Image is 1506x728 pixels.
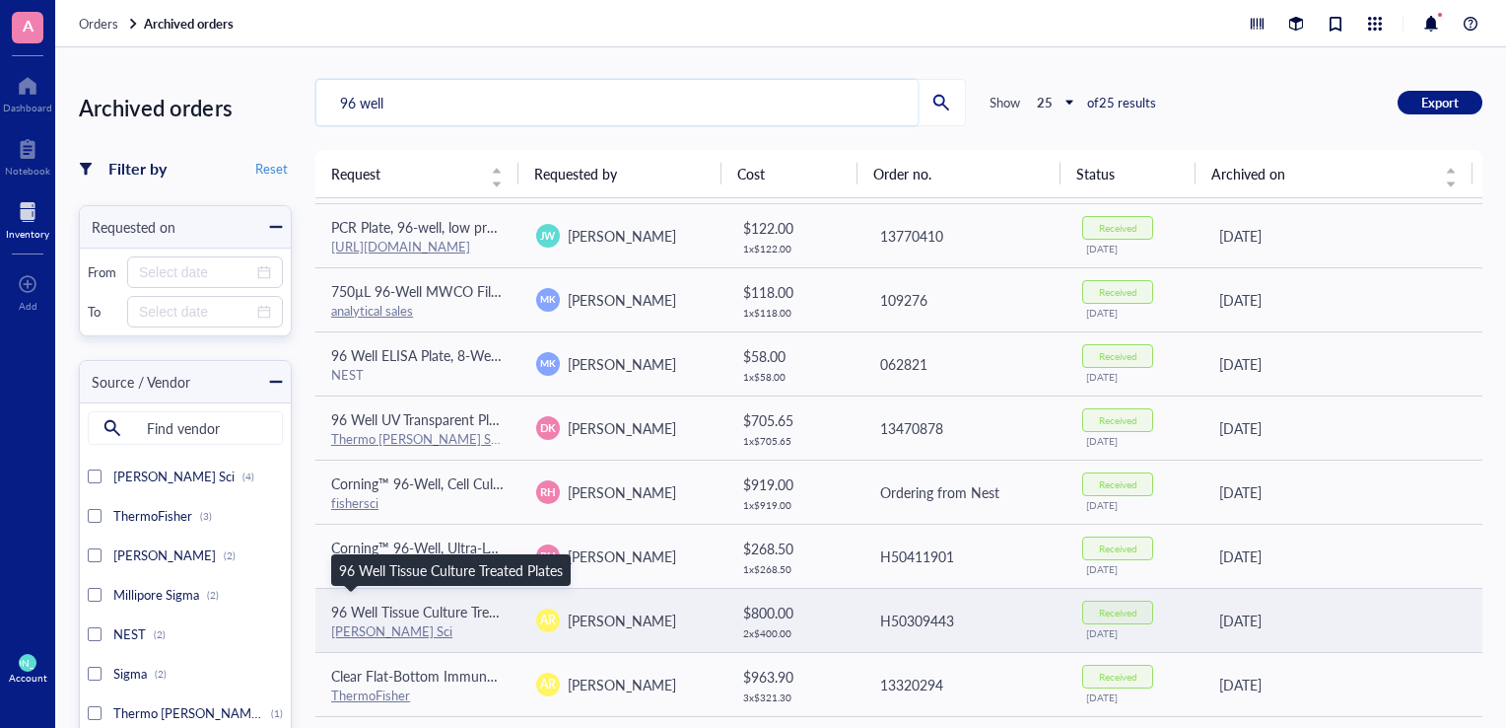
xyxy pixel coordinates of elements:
td: H50309443 [862,588,1067,652]
div: 1 x $ 919.00 [743,499,847,511]
div: $ 118.00 [743,281,847,303]
div: [DATE] [1219,417,1467,439]
div: 13770410 [880,225,1052,247]
span: Clear Flat-Bottom Immuno Nonsterile 96-Well Plates MaxiSorp [331,666,715,686]
a: [URL][DOMAIN_NAME] [331,237,470,255]
a: analytical sales [331,301,413,320]
span: Thermo [PERSON_NAME] [113,703,263,722]
span: [PERSON_NAME] Sci [113,467,235,485]
th: Status [1061,150,1196,197]
div: $ 58.00 [743,345,847,367]
td: 13320294 [862,652,1067,716]
div: [DATE] [1086,563,1188,575]
td: 13770410 [862,203,1067,267]
div: From [88,263,119,281]
div: Requested on [80,216,175,238]
div: NEST [331,366,505,384]
div: Show [990,94,1020,111]
span: 96 Well ELISA Plate, 8-Well, Detachable, High Binding, White Frame & Clear Well [331,345,823,365]
div: [DATE] [1086,627,1188,639]
span: Request [331,163,479,184]
span: MK [540,356,555,370]
div: Filter by [108,156,167,182]
div: [DATE] [1086,371,1188,383]
span: A [23,13,34,37]
td: H50411901 [862,524,1067,588]
div: $ 268.50 [743,538,847,559]
div: $ 919.00 [743,473,847,495]
div: Received [1099,607,1137,619]
div: Received [1099,222,1137,234]
span: Corning™ 96-Well, Cell Culture-Treated, Flat-Bottom Microplate [331,473,717,493]
div: 1 x $ 122.00 [743,243,847,255]
span: [PERSON_NAME] [568,418,676,438]
span: 96 Well UV Transparent Plate, Pack of 10 [331,409,580,429]
div: [DATE] [1219,481,1467,503]
div: 109276 [880,289,1052,311]
div: $ 122.00 [743,217,847,239]
a: [PERSON_NAME] Sci [331,621,452,640]
div: To [88,303,119,321]
span: [PERSON_NAME] [568,675,676,694]
th: Cost [721,150,856,197]
div: H50411901 [880,546,1052,567]
div: $ 705.65 [743,409,847,431]
div: Ordering from Nest [880,481,1052,503]
a: Archived orders [144,15,238,33]
div: Received [1099,414,1137,426]
div: [DATE] [1219,289,1467,311]
th: Requested by [518,150,721,197]
span: RH [540,483,556,500]
span: Sigma [113,664,147,683]
div: (1) [271,707,283,719]
div: (3) [200,510,212,522]
div: 1 x $ 705.65 [743,435,847,447]
div: H50309443 [880,610,1052,631]
div: Add [19,300,37,312]
div: 13470878 [880,417,1052,439]
div: [DATE] [1086,307,1188,319]
span: [PERSON_NAME] [568,482,676,502]
div: Dashboard [3,102,52,113]
b: 25 [1037,93,1053,111]
span: [PERSON_NAME] [568,611,676,630]
div: [DATE] [1086,243,1188,255]
th: Archived on [1196,150,1472,197]
div: $ 800.00 [743,602,847,623]
div: Received [1099,543,1137,554]
div: Archived orders [79,89,292,126]
div: of 25 results [1087,94,1156,111]
span: AR [540,676,556,693]
span: Reset [255,160,288,178]
div: Received [1099,671,1137,683]
div: Account [9,672,47,684]
a: Notebook [5,133,50,177]
a: Thermo [PERSON_NAME] Scientific [331,429,535,448]
div: [DATE] [1086,435,1188,447]
div: Received [1099,478,1137,490]
div: [DATE] [1219,546,1467,567]
span: [PERSON_NAME] [568,290,676,310]
a: Inventory [6,196,49,240]
div: Notebook [5,165,50,177]
div: (2) [155,668,167,680]
span: JW [540,228,556,244]
span: ThermoFisher [113,506,192,525]
span: Millipore Sigma [113,585,199,604]
span: RH [540,547,556,564]
span: [PERSON_NAME] [568,546,676,566]
div: Received [1099,286,1137,298]
a: ThermoFisher [331,686,410,704]
div: (2) [207,589,219,601]
div: 2 x $ 400.00 [743,627,847,639]
button: Reset [251,157,292,181]
span: NEST [113,624,146,643]
span: [PERSON_NAME] [113,546,216,564]
div: [DATE] [1219,610,1467,631]
td: 109276 [862,267,1067,331]
span: Orders [79,14,118,33]
input: Select date [139,261,253,283]
span: PCR Plate, 96-well, low profile, non-skirted [331,217,588,237]
span: [PERSON_NAME] [568,226,676,246]
div: [DATE] [1086,692,1188,703]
